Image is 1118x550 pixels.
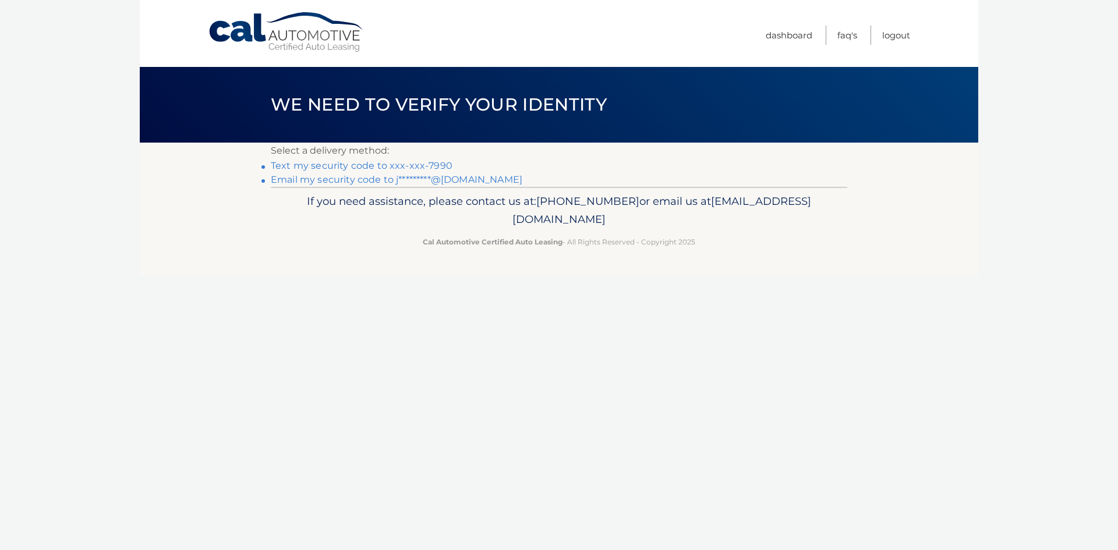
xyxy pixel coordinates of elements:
[837,26,857,45] a: FAQ's
[271,143,847,159] p: Select a delivery method:
[278,192,840,229] p: If you need assistance, please contact us at: or email us at
[208,12,365,53] a: Cal Automotive
[882,26,910,45] a: Logout
[271,160,452,171] a: Text my security code to xxx-xxx-7990
[766,26,812,45] a: Dashboard
[271,174,522,185] a: Email my security code to j*********@[DOMAIN_NAME]
[278,236,840,248] p: - All Rights Reserved - Copyright 2025
[536,194,639,208] span: [PHONE_NUMBER]
[271,94,607,115] span: We need to verify your identity
[423,237,562,246] strong: Cal Automotive Certified Auto Leasing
